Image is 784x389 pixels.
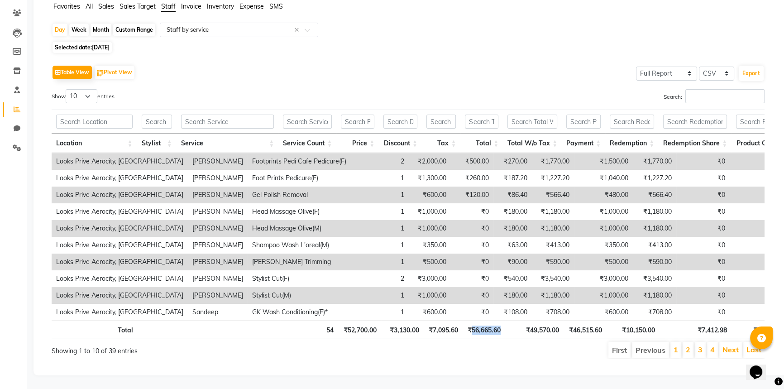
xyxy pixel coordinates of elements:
td: ₹540.00 [493,270,532,287]
a: 2 [686,345,690,354]
td: ₹413.00 [633,237,676,254]
a: 1 [674,345,678,354]
td: ₹590.00 [633,254,676,270]
span: SMS [269,2,283,10]
td: ₹708.00 [532,304,574,321]
button: Pivot View [95,66,134,79]
td: [PERSON_NAME] [188,270,248,287]
th: Discount: activate to sort column ascending [379,134,422,153]
th: Tax: activate to sort column ascending [422,134,460,153]
td: ₹566.40 [633,187,676,203]
input: Search Tax [426,115,456,129]
td: ₹350.00 [409,237,451,254]
input: Search Discount [383,115,417,129]
th: Total W/o Tax: activate to sort column ascending [503,134,562,153]
input: Search Total [465,115,498,129]
td: ₹600.00 [574,304,633,321]
td: ₹0 [676,187,730,203]
td: ₹1,000.00 [574,203,633,220]
a: Next [722,345,739,354]
input: Search: [685,89,765,103]
th: ₹56,665.60 [463,321,505,338]
input: Search Stylist [142,115,172,129]
input: Search Location [56,115,133,129]
input: Search Service Count [283,115,332,129]
th: Service: activate to sort column ascending [177,134,278,153]
td: ₹63.00 [493,237,532,254]
input: Search Payment [566,115,601,129]
td: ₹708.00 [633,304,676,321]
td: [PERSON_NAME] [188,153,248,170]
td: 1 [351,220,409,237]
td: ₹1,180.00 [633,287,676,304]
td: 1 [351,203,409,220]
td: ₹0 [676,304,730,321]
a: 4 [710,345,715,354]
td: ₹3,000.00 [409,270,451,287]
td: 1 [351,170,409,187]
input: Search Price [341,115,374,129]
button: Table View [53,66,92,79]
iframe: chat widget [746,353,775,380]
label: Show entries [52,89,115,103]
th: ₹10,150.00 [607,321,660,338]
td: Looks Prive Aerocity, [GEOGRAPHIC_DATA] [52,170,188,187]
td: ₹600.00 [409,304,451,321]
td: Looks Prive Aerocity, [GEOGRAPHIC_DATA] [52,220,188,237]
td: ₹260.00 [451,170,493,187]
th: Stylist: activate to sort column ascending [137,134,177,153]
span: Inventory [207,2,234,10]
span: Sales [98,2,114,10]
th: 54 [280,321,338,338]
td: ₹0 [676,237,730,254]
td: ₹0 [676,203,730,220]
td: ₹0 [676,153,730,170]
td: ₹1,000.00 [574,220,633,237]
span: Staff [161,2,176,10]
th: ₹49,570.00 [505,321,563,338]
img: pivot.png [97,70,104,77]
td: ₹2,000.00 [409,153,451,170]
td: ₹500.00 [409,254,451,270]
td: ₹0 [676,220,730,237]
td: [PERSON_NAME] [188,220,248,237]
a: 3 [698,345,703,354]
td: ₹1,227.20 [532,170,574,187]
td: Looks Prive Aerocity, [GEOGRAPHIC_DATA] [52,270,188,287]
td: ₹3,540.00 [633,270,676,287]
th: Total [52,321,138,338]
td: 1 [351,287,409,304]
span: Expense [239,2,264,10]
td: ₹1,770.00 [633,153,676,170]
td: ₹3,540.00 [532,270,574,287]
td: [PERSON_NAME] [188,237,248,254]
td: Sandeep [188,304,248,321]
td: ₹590.00 [532,254,574,270]
td: [PERSON_NAME] [188,254,248,270]
td: ₹0 [676,254,730,270]
input: Search Redemption [610,115,654,129]
td: [PERSON_NAME] [188,170,248,187]
td: ₹1,300.00 [409,170,451,187]
span: Favorites [53,2,80,10]
td: ₹187.20 [493,170,532,187]
td: ₹1,180.00 [532,203,574,220]
span: Selected date: [53,42,112,53]
th: Payment: activate to sort column ascending [562,134,605,153]
span: Clear all [294,25,302,35]
td: ₹108.00 [493,304,532,321]
td: ₹0 [451,220,493,237]
td: [PERSON_NAME] Trimming [248,254,351,270]
td: Head Massage Olive(M) [248,220,351,237]
td: ₹180.00 [493,220,532,237]
td: Looks Prive Aerocity, [GEOGRAPHIC_DATA] [52,254,188,270]
td: ₹350.00 [574,237,633,254]
input: Search Service [181,115,274,129]
td: ₹500.00 [574,254,633,270]
td: Stylist Cut(F) [248,270,351,287]
td: ₹566.40 [532,187,574,203]
td: 1 [351,237,409,254]
div: Custom Range [113,24,155,36]
td: ₹1,500.00 [574,153,633,170]
td: Looks Prive Aerocity, [GEOGRAPHIC_DATA] [52,187,188,203]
